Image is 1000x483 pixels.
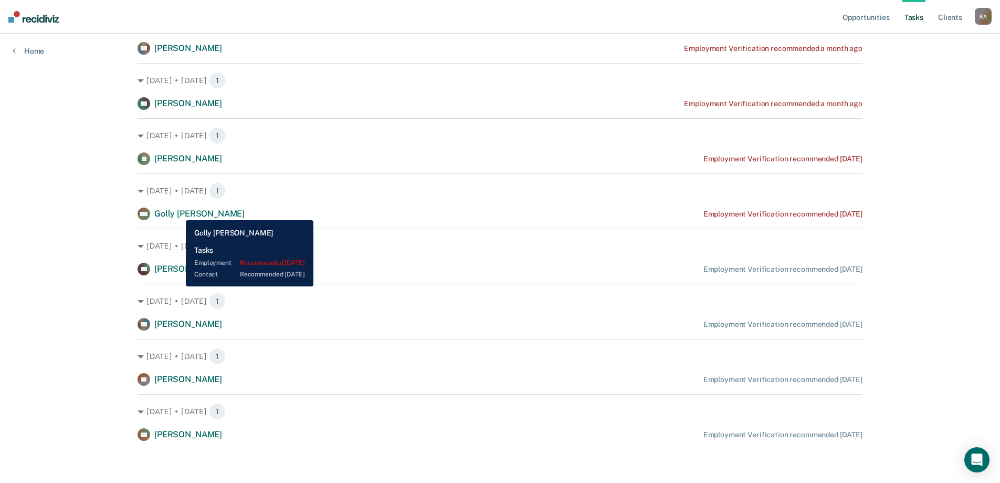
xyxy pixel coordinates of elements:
div: Employment Verification recommended [DATE] [703,320,862,329]
span: [PERSON_NAME] [154,43,222,53]
div: Employment Verification recommended a month ago [684,99,862,108]
div: Employment Verification recommended [DATE] [703,210,862,219]
span: [PERSON_NAME] [154,264,222,274]
div: Employment Verification recommended [DATE] [703,265,862,274]
span: 1 [209,127,226,144]
div: [DATE] • [DATE] 1 [138,72,862,89]
a: Home [13,46,44,56]
button: KA [975,8,992,25]
div: Open Intercom Messenger [964,447,990,472]
div: [DATE] • [DATE] 1 [138,238,862,254]
span: 1 [209,403,226,420]
span: [PERSON_NAME] [154,429,222,439]
div: Employment Verification recommended a month ago [684,44,862,53]
span: 1 [209,238,226,254]
div: Employment Verification recommended [DATE] [703,375,862,384]
div: [DATE] • [DATE] 1 [138,127,862,144]
span: [PERSON_NAME] [154,153,222,163]
span: [PERSON_NAME] [154,98,222,108]
div: [DATE] • [DATE] 1 [138,403,862,420]
div: K A [975,8,992,25]
span: 1 [209,293,226,310]
span: Golly [PERSON_NAME] [154,209,245,219]
div: [DATE] • [DATE] 1 [138,293,862,310]
div: [DATE] • [DATE] 1 [138,182,862,199]
div: Employment Verification recommended [DATE] [703,430,862,439]
div: Employment Verification recommended [DATE] [703,155,862,163]
div: [DATE] • [DATE] 1 [138,348,862,365]
span: 1 [209,348,226,365]
img: Recidiviz [8,11,59,23]
span: 1 [209,182,226,199]
span: 1 [209,72,226,89]
span: [PERSON_NAME] [154,374,222,384]
span: [PERSON_NAME] [154,319,222,329]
